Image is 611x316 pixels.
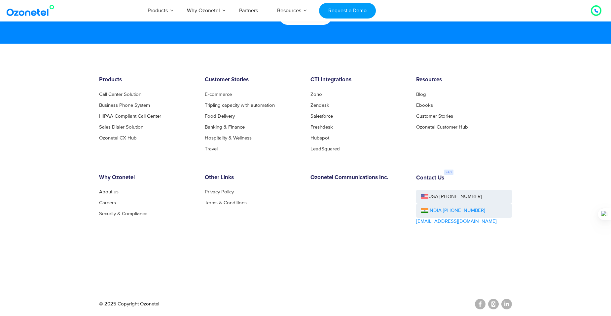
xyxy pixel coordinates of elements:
[99,136,137,140] a: Ozonetel CX Hub
[205,103,275,108] a: Tripling capacity with automation
[310,146,340,151] a: LeadSquared
[99,125,143,130] a: Sales Dialer Solution
[416,114,453,119] a: Customer Stories
[99,300,159,308] p: © 2025 Copyright Ozonetel
[205,136,252,140] a: Hospitality & Wellness
[99,77,195,83] h6: Products
[421,194,428,199] img: us-flag.png
[99,200,116,205] a: Careers
[99,92,141,97] a: Call Center Solution
[205,146,218,151] a: Travel
[310,92,322,97] a: Zoho
[416,190,512,204] a: USA [PHONE_NUMBER]
[310,125,333,130] a: Freshdesk
[99,103,150,108] a: Business Phone System
[205,114,235,119] a: Food Delivery
[310,103,329,108] a: Zendesk
[205,200,247,205] a: Terms & Conditions
[421,208,428,213] img: ind-flag.png
[310,175,406,181] h6: Ozonetel Communications Inc.
[205,92,232,97] a: E-commerce
[99,211,147,216] a: Security & Compliance
[416,218,497,225] a: [EMAIL_ADDRESS][DOMAIN_NAME]
[310,77,406,83] h6: CTI Integrations
[416,175,444,181] h6: Contact Us
[416,77,512,83] h6: Resources
[205,77,301,83] h6: Customer Stories
[421,207,485,215] a: INDIA [PHONE_NUMBER]
[310,114,333,119] a: Salesforce
[416,92,426,97] a: Blog
[205,189,234,194] a: Privacy Policy
[99,114,161,119] a: HIPAA Compliant Call Center
[319,3,376,19] a: Request a Demo
[310,136,329,140] a: Hubspot
[416,103,433,108] a: Ebooks
[99,175,195,181] h6: Why Ozonetel
[205,175,301,181] h6: Other Links
[99,189,119,194] a: About us
[205,125,245,130] a: Banking & Finance
[416,125,468,130] a: Ozonetel Customer Hub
